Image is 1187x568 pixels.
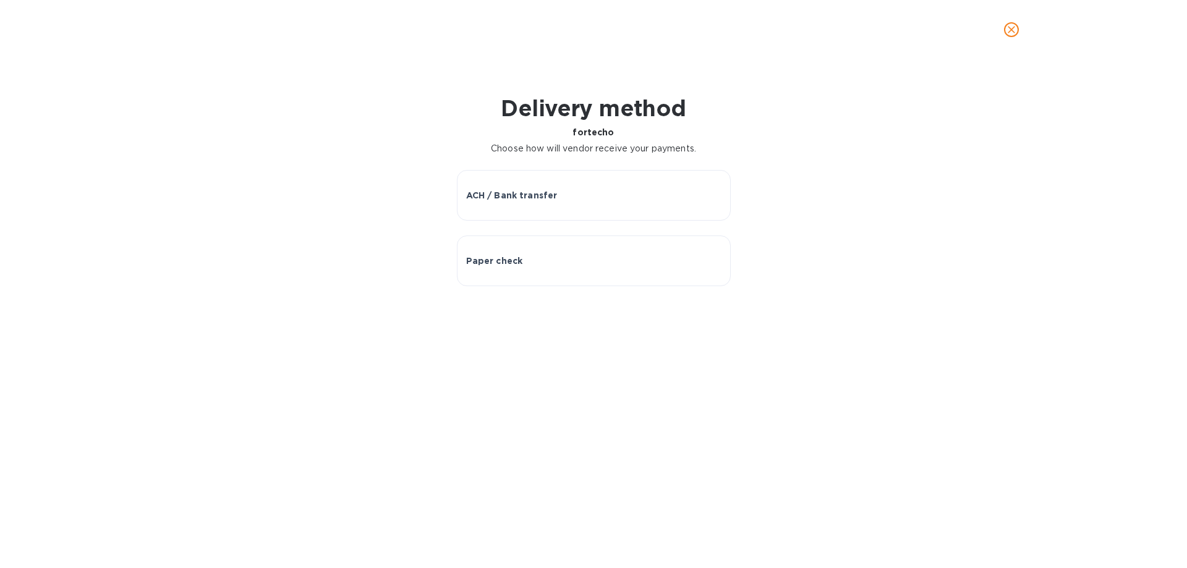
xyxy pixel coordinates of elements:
[457,235,731,286] button: Paper check
[466,189,558,201] p: ACH / Bank transfer
[457,170,731,221] button: ACH / Bank transfer
[491,95,696,121] h1: Delivery method
[997,15,1026,45] button: close
[466,255,523,267] p: Paper check
[572,127,614,137] b: for techo
[491,142,696,155] p: Choose how will vendor receive your payments.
